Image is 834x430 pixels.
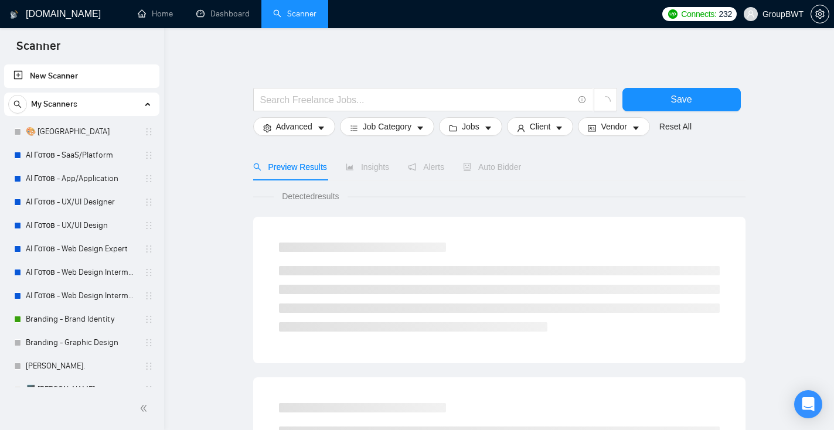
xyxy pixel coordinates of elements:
[253,162,327,172] span: Preview Results
[144,338,154,347] span: holder
[719,8,732,21] span: 232
[463,163,471,171] span: robot
[26,214,137,237] a: AI Готов - UX/UI Design
[340,117,434,136] button: barsJob Categorycaret-down
[26,167,137,190] a: AI Готов - App/Application
[632,124,640,132] span: caret-down
[26,237,137,261] a: AI Готов - Web Design Expert
[196,9,250,19] a: dashboardDashboard
[26,354,137,378] a: [PERSON_NAME].
[139,402,151,414] span: double-left
[507,117,574,136] button: userClientcaret-down
[622,88,741,111] button: Save
[144,315,154,324] span: holder
[144,174,154,183] span: holder
[588,124,596,132] span: idcard
[144,361,154,371] span: holder
[747,10,755,18] span: user
[26,284,137,308] a: AI Готов - Web Design Intermediate минус Development
[274,190,347,203] span: Detected results
[26,261,137,284] a: AI Готов - Web Design Intermediate минус Developer
[408,163,416,171] span: notification
[811,9,829,19] a: setting
[144,221,154,230] span: holder
[26,120,137,144] a: 🎨 [GEOGRAPHIC_DATA]
[449,124,457,132] span: folder
[416,124,424,132] span: caret-down
[7,37,70,62] span: Scanner
[578,96,586,104] span: info-circle
[484,124,492,132] span: caret-down
[408,162,444,172] span: Alerts
[144,151,154,160] span: holder
[276,120,312,133] span: Advanced
[346,162,389,172] span: Insights
[555,124,563,132] span: caret-down
[10,5,18,24] img: logo
[463,162,521,172] span: Auto Bidder
[253,163,261,171] span: search
[794,390,822,418] div: Open Intercom Messenger
[144,268,154,277] span: holder
[811,9,829,19] span: setting
[253,117,335,136] button: settingAdvancedcaret-down
[144,197,154,207] span: holder
[670,92,692,107] span: Save
[439,117,502,136] button: folderJobscaret-down
[8,95,27,114] button: search
[26,190,137,214] a: AI Готов - UX/UI Designer
[13,64,150,88] a: New Scanner
[578,117,649,136] button: idcardVendorcaret-down
[260,93,573,107] input: Search Freelance Jobs...
[138,9,173,19] a: homeHome
[811,5,829,23] button: setting
[659,120,692,133] a: Reset All
[346,163,354,171] span: area-chart
[144,127,154,136] span: holder
[317,124,325,132] span: caret-down
[668,9,678,19] img: upwork-logo.png
[601,120,627,133] span: Vendor
[144,291,154,301] span: holder
[4,64,159,88] li: New Scanner
[144,385,154,394] span: holder
[263,124,271,132] span: setting
[26,308,137,331] a: Branding - Brand Identity
[530,120,551,133] span: Client
[681,8,716,21] span: Connects:
[350,124,358,132] span: bars
[273,9,316,19] a: searchScanner
[26,378,137,401] a: 🖥️ [PERSON_NAME]
[9,100,26,108] span: search
[517,124,525,132] span: user
[600,96,611,107] span: loading
[31,93,77,116] span: My Scanners
[144,244,154,254] span: holder
[26,144,137,167] a: AI Готов - SaaS/Platform
[462,120,479,133] span: Jobs
[26,331,137,354] a: Branding - Graphic Design
[363,120,411,133] span: Job Category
